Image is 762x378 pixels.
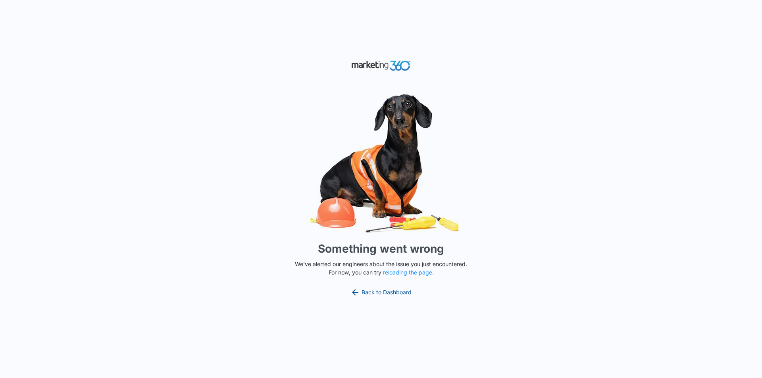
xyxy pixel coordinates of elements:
[351,59,411,73] img: Marketing 360 Logo
[383,269,432,276] button: reloading the page
[350,288,412,297] a: Back to Dashboard
[292,260,470,276] p: We've alerted our engineers about the issue you just encountered. For now, you can try .
[262,89,500,237] img: Sad Dog
[318,240,444,257] h1: Something went wrong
